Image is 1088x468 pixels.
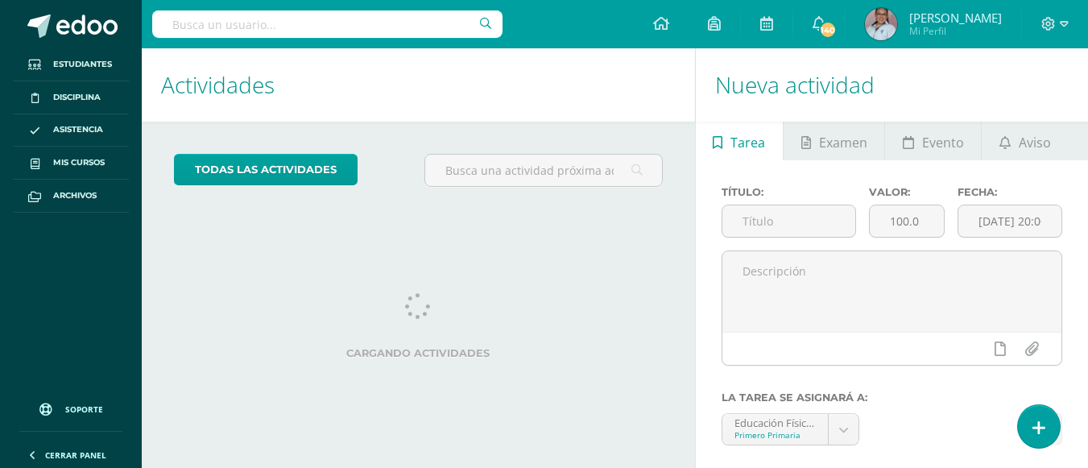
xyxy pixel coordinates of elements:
span: [PERSON_NAME] [909,10,1002,26]
a: Evento [885,122,981,160]
span: Tarea [730,123,765,162]
a: Estudiantes [13,48,129,81]
span: Archivos [53,189,97,202]
span: Examen [819,123,867,162]
span: Evento [922,123,964,162]
input: Título [722,205,855,237]
a: Disciplina [13,81,129,114]
label: Fecha: [958,186,1062,198]
input: Busca un usuario... [152,10,503,38]
a: Archivos [13,180,129,213]
label: Cargando actividades [174,347,663,359]
h1: Actividades [161,48,676,122]
h1: Nueva actividad [715,48,1069,122]
input: Busca una actividad próxima aquí... [425,155,661,186]
span: Disciplina [53,91,101,104]
input: Puntos máximos [870,205,944,237]
span: Mis cursos [53,156,105,169]
div: Educación Física y Expresión Corporal 'A' [734,414,817,429]
label: Valor: [869,186,945,198]
a: Tarea [696,122,783,160]
span: Aviso [1019,123,1051,162]
span: Soporte [65,404,103,415]
a: Aviso [982,122,1068,160]
span: Cerrar panel [45,449,106,461]
img: f65488749c055603d59be06c556674dc.png [865,8,897,40]
span: Estudiantes [53,58,112,71]
label: Título: [722,186,856,198]
a: Educación Física y Expresión Corporal 'A'Primero Primaria [722,414,859,445]
a: Asistencia [13,114,129,147]
a: todas las Actividades [174,154,358,185]
a: Soporte [19,387,122,427]
a: Mis cursos [13,147,129,180]
span: 140 [819,21,837,39]
span: Mi Perfil [909,24,1002,38]
a: Examen [784,122,884,160]
input: Fecha de entrega [958,205,1061,237]
div: Primero Primaria [734,429,817,441]
span: Asistencia [53,123,103,136]
label: La tarea se asignará a: [722,391,1062,404]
